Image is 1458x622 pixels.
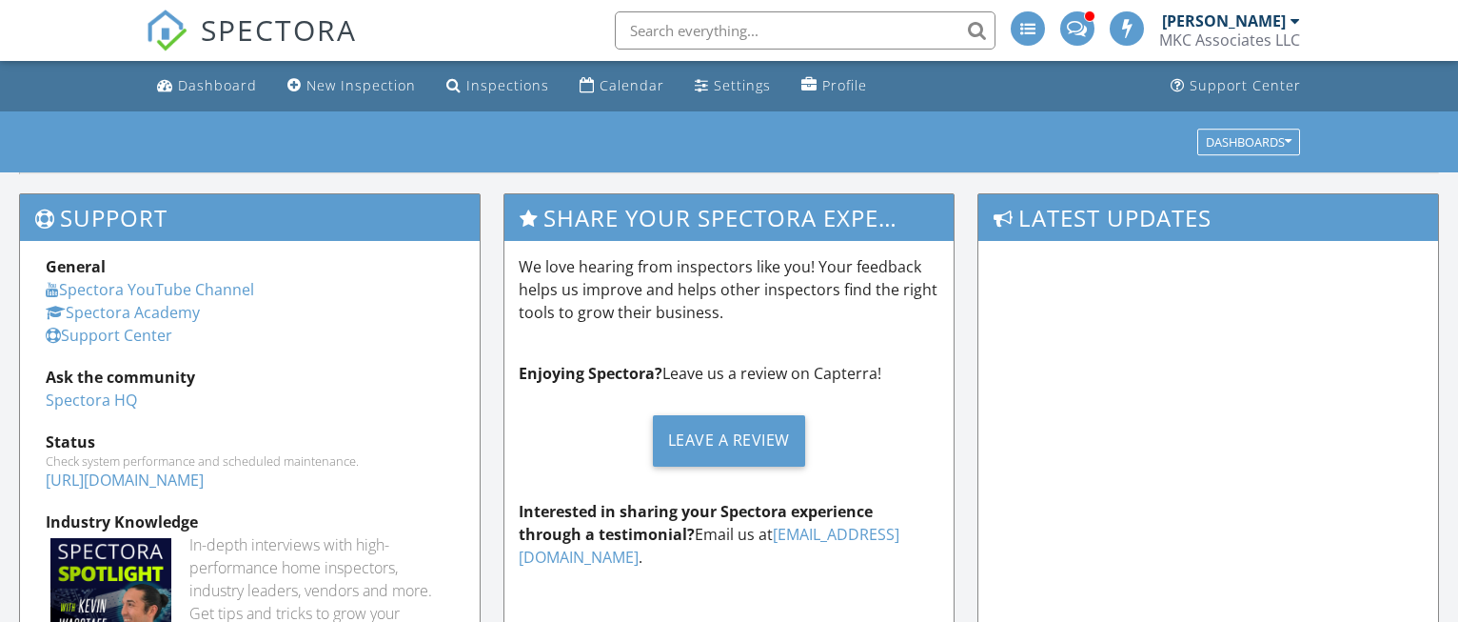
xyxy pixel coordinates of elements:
[149,69,265,104] a: Dashboard
[504,194,953,241] h3: Share Your Spectora Experience
[20,194,480,241] h3: Support
[306,76,416,94] div: New Inspection
[1197,129,1300,155] button: Dashboards
[600,76,664,94] div: Calendar
[439,69,557,104] a: Inspections
[519,500,938,569] p: Email us at .
[1162,11,1286,30] div: [PERSON_NAME]
[615,11,995,50] input: Search everything...
[519,362,938,385] p: Leave us a review on Capterra!
[653,415,805,467] div: Leave a Review
[46,366,454,389] div: Ask the community
[1163,69,1309,104] a: Support Center
[46,453,454,469] div: Check system performance and scheduled maintenance.
[978,194,1438,241] h3: Latest Updates
[519,400,938,481] a: Leave a Review
[1206,135,1291,149] div: Dashboards
[714,76,771,94] div: Settings
[46,256,106,277] strong: General
[46,511,454,533] div: Industry Knowledge
[280,69,424,104] a: New Inspection
[1159,30,1300,50] div: MKC Associates LLC
[146,26,357,66] a: SPECTORA
[822,76,867,94] div: Profile
[572,69,672,104] a: Calendar
[519,501,873,545] strong: Interested in sharing your Spectora experience through a testimonial?
[519,363,662,384] strong: Enjoying Spectora?
[687,69,778,104] a: Settings
[519,255,938,324] p: We love hearing from inspectors like you! Your feedback helps us improve and helps other inspecto...
[466,76,549,94] div: Inspections
[178,76,257,94] div: Dashboard
[794,69,875,104] a: Profile
[46,390,137,411] a: Spectora HQ
[46,431,454,453] div: Status
[46,470,204,491] a: [URL][DOMAIN_NAME]
[146,10,187,51] img: The Best Home Inspection Software - Spectora
[46,302,200,323] a: Spectora Academy
[201,10,357,50] span: SPECTORA
[1190,76,1301,94] div: Support Center
[46,279,254,300] a: Spectora YouTube Channel
[519,524,899,568] a: [EMAIL_ADDRESS][DOMAIN_NAME]
[46,325,172,346] a: Support Center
